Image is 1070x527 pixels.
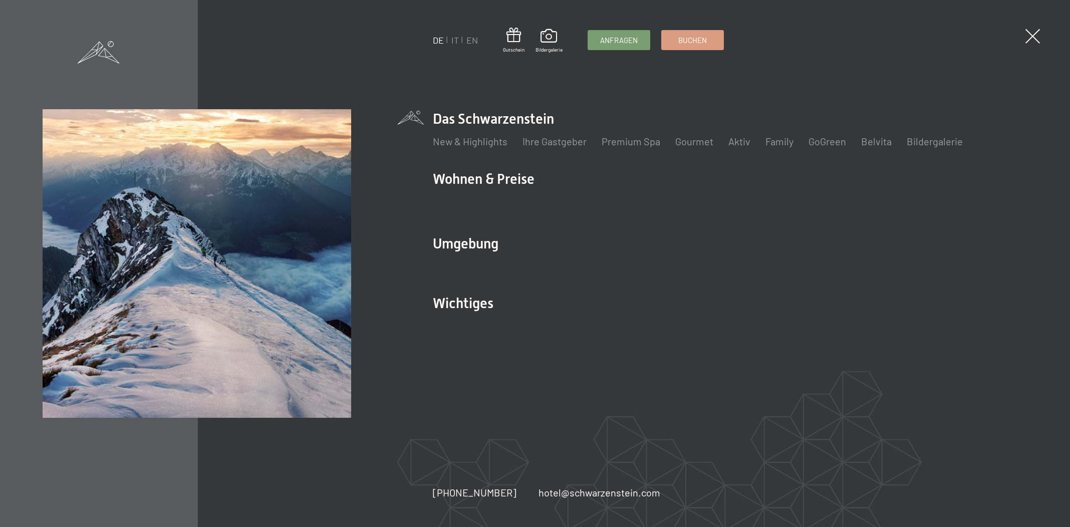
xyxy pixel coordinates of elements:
span: Bildergalerie [536,46,563,53]
a: hotel@schwarzenstein.com [539,485,660,499]
a: GoGreen [809,135,846,147]
a: Gutschein [503,28,524,53]
img: Wellnesshotel Südtirol SCHWARZENSTEIN - Wellnessurlaub in den Alpen, Wandern und Wellness [43,109,351,417]
span: Anfragen [600,35,638,46]
a: Anfragen [588,31,650,50]
a: Belvita [861,135,892,147]
span: Buchen [678,35,707,46]
span: [PHONE_NUMBER] [433,486,516,498]
a: DE [433,35,444,46]
a: Family [765,135,793,147]
a: Bildergalerie [536,29,563,53]
a: New & Highlights [433,135,507,147]
a: Ihre Gastgeber [522,135,587,147]
a: Aktiv [728,135,750,147]
a: [PHONE_NUMBER] [433,485,516,499]
a: Gourmet [675,135,713,147]
a: Premium Spa [602,135,660,147]
a: EN [466,35,478,46]
a: IT [451,35,459,46]
a: Bildergalerie [907,135,963,147]
span: Gutschein [503,46,524,53]
a: Buchen [662,31,723,50]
